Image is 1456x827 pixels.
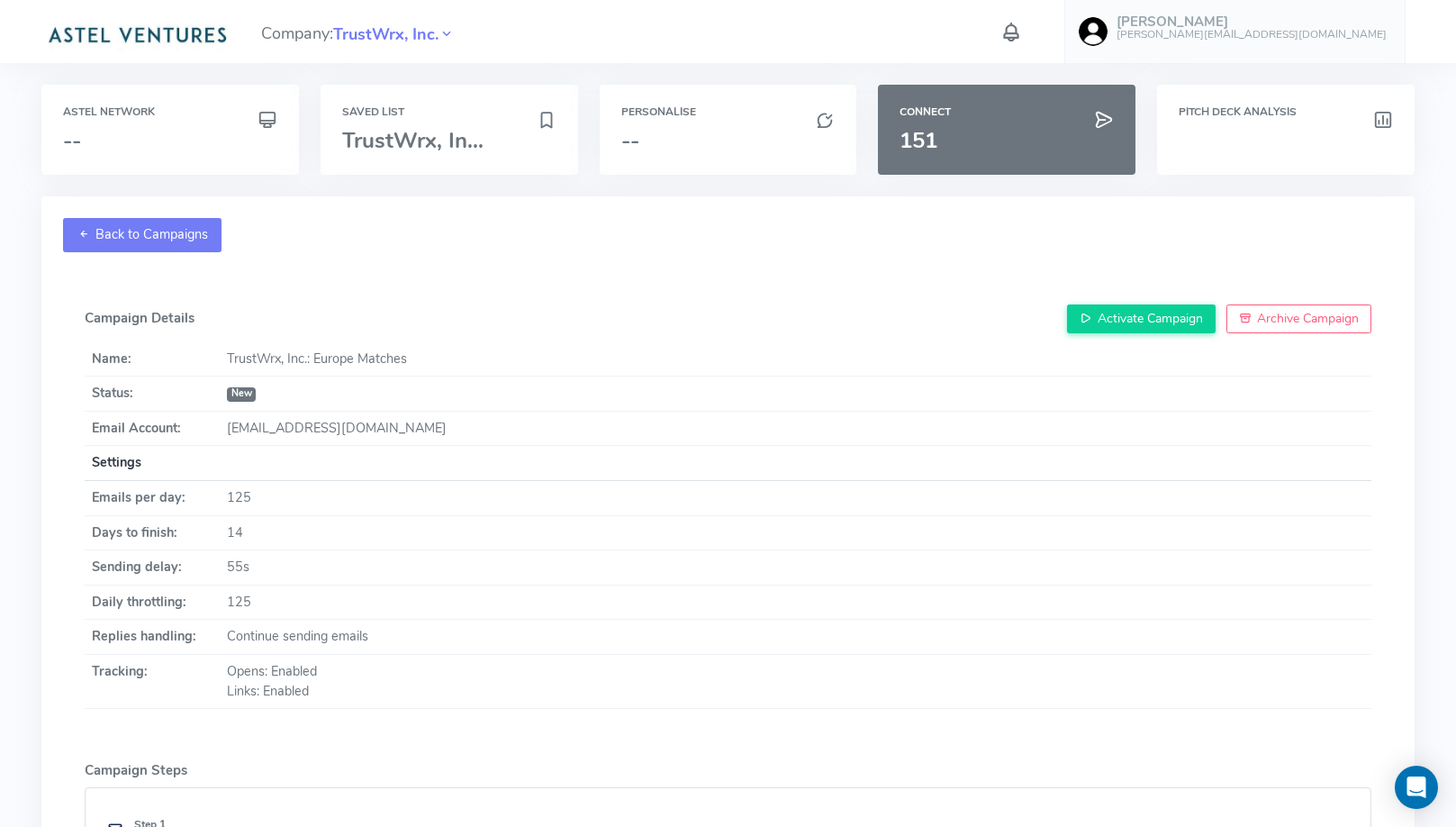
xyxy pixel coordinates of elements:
th: Daily throttling: [85,585,220,620]
th: Sending delay: [85,550,220,586]
h6: Personalise [621,106,836,118]
th: Emails per day: [85,480,220,515]
td: 125 [220,480,1370,515]
th: Tracking: [85,654,220,708]
span: New [227,387,256,402]
span: 151 [900,126,937,155]
td: [EMAIL_ADDRESS][DOMAIN_NAME] [220,411,1370,446]
span: -- [621,126,639,155]
span: Company: [261,16,455,48]
span: TrustWrx, In... [342,126,484,155]
th: Replies handling: [85,620,220,655]
td: 125 [220,585,1370,620]
h6: Saved List [342,106,556,118]
a: Back to Campaigns [63,218,222,252]
div: Links: Enabled [227,682,1363,702]
h6: [PERSON_NAME][EMAIL_ADDRESS][DOMAIN_NAME] [1117,29,1387,41]
button: Activate Campaign [1067,304,1216,333]
h5: Campaign Details [85,304,1370,333]
button: Archive Campaign [1226,304,1371,333]
a: TrustWrx, Inc. [333,23,439,44]
div: Open Intercom Messenger [1395,766,1438,809]
td: Continue sending emails [220,620,1370,655]
h6: Connect [900,106,1114,118]
h6: Pitch Deck Analysis [1179,106,1393,118]
span: -- [63,126,81,155]
h5: [PERSON_NAME] [1117,14,1387,30]
th: Email Account: [85,411,220,446]
td: 14 [220,515,1370,550]
h5: Campaign Steps [85,763,1370,778]
span: TrustWrx, Inc. [333,23,439,47]
th: Settings [85,446,1370,481]
th: Days to finish: [85,515,220,550]
td: TrustWrx, Inc.: Europe Matches [220,342,1370,377]
img: user-image [1079,17,1108,46]
th: Status: [85,377,220,412]
td: 55s [220,550,1370,586]
th: Name: [85,342,220,377]
h6: Astel Network [63,106,277,118]
div: Opens: Enabled [227,662,1363,682]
